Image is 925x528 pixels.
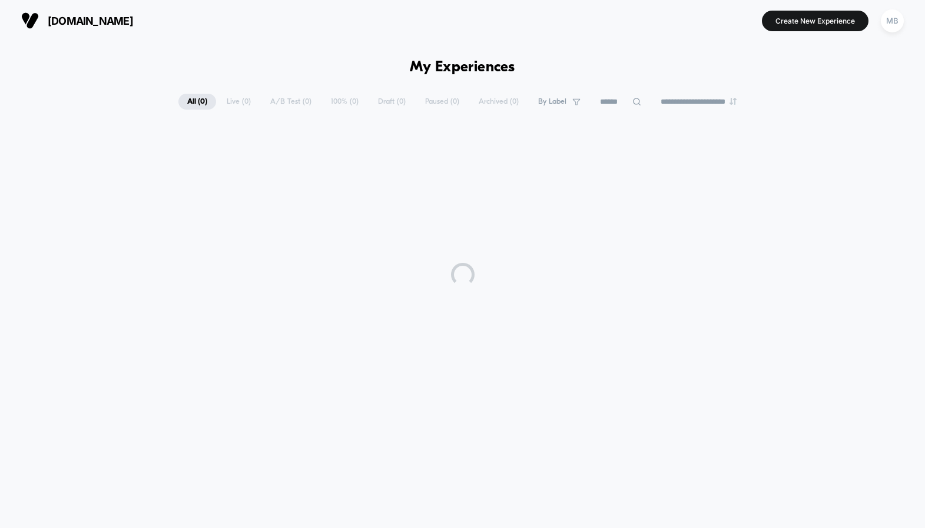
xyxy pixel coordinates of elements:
[730,98,737,105] img: end
[410,59,515,76] h1: My Experiences
[48,15,133,27] span: [DOMAIN_NAME]
[538,97,566,106] span: By Label
[18,11,137,30] button: [DOMAIN_NAME]
[762,11,868,31] button: Create New Experience
[21,12,39,29] img: Visually logo
[178,94,216,110] span: All ( 0 )
[881,9,904,32] div: MB
[877,9,907,33] button: MB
